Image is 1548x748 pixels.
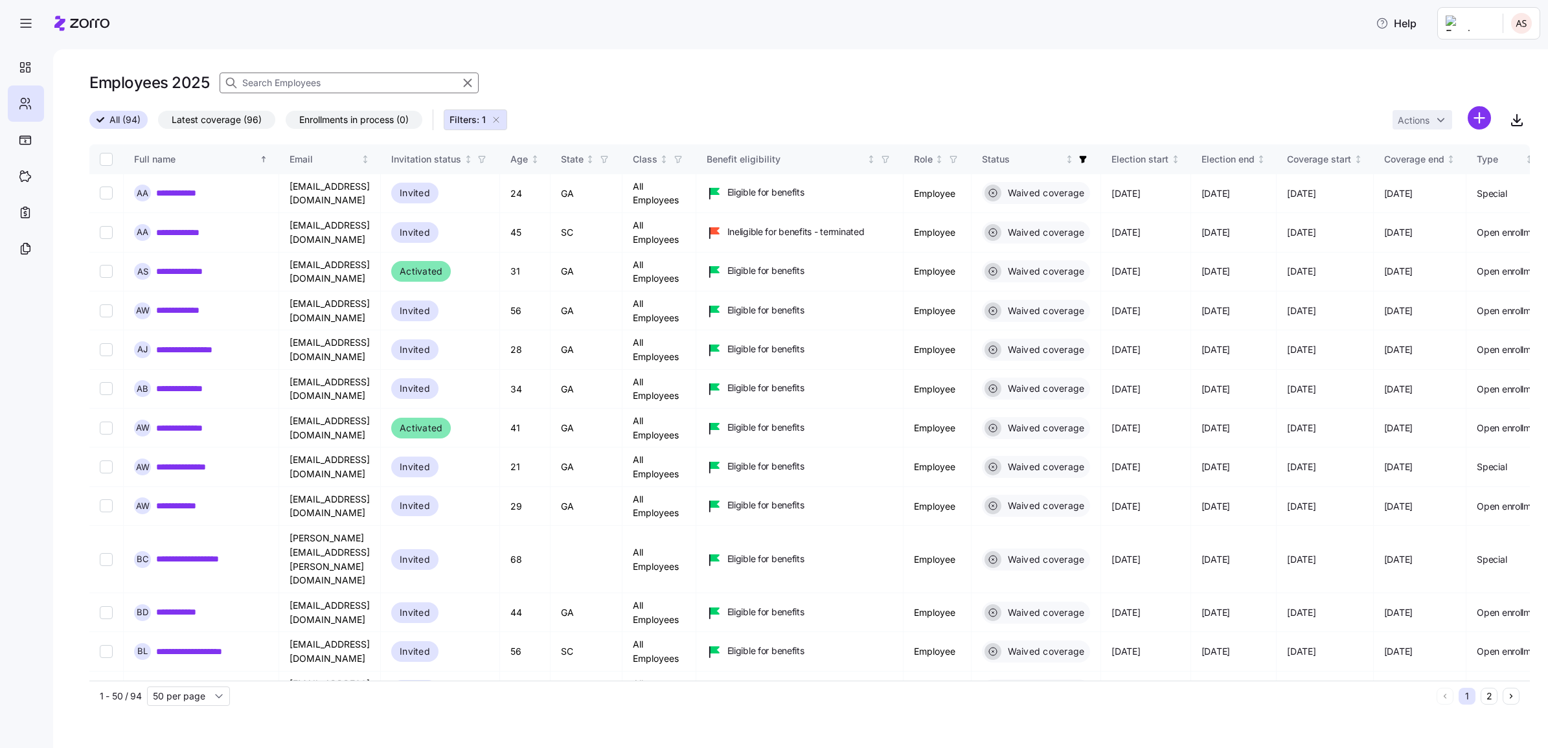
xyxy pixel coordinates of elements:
[1004,422,1085,435] span: Waived coverage
[1111,226,1140,239] span: [DATE]
[1111,304,1140,317] span: [DATE]
[622,487,696,526] td: All Employees
[633,152,657,166] div: Class
[551,409,622,448] td: GA
[400,225,430,240] span: Invited
[622,409,696,448] td: All Employees
[1004,460,1085,473] span: Waived coverage
[1287,152,1351,166] div: Coverage start
[1477,383,1544,396] span: Open enrollment
[622,370,696,409] td: All Employees
[500,632,551,671] td: 56
[1201,265,1230,278] span: [DATE]
[400,498,430,514] span: Invited
[1201,460,1230,473] span: [DATE]
[1384,304,1413,317] span: [DATE]
[279,253,381,291] td: [EMAIL_ADDRESS][DOMAIN_NAME]
[1459,688,1475,705] button: 1
[972,144,1102,174] th: StatusNot sorted
[904,526,972,593] td: Employee
[1004,606,1085,619] span: Waived coverage
[500,291,551,330] td: 56
[561,152,584,166] div: State
[1111,606,1140,619] span: [DATE]
[279,213,381,252] td: [EMAIL_ADDRESS][DOMAIN_NAME]
[172,111,262,128] span: Latest coverage (96)
[622,144,696,174] th: ClassNot sorted
[1287,500,1315,513] span: [DATE]
[904,487,972,526] td: Employee
[551,632,622,671] td: SC
[1376,16,1417,31] span: Help
[904,253,972,291] td: Employee
[400,459,430,475] span: Invited
[1287,226,1315,239] span: [DATE]
[1287,645,1315,658] span: [DATE]
[1111,187,1140,200] span: [DATE]
[727,460,804,473] span: Eligible for benefits
[1287,606,1315,619] span: [DATE]
[500,253,551,291] td: 31
[1201,187,1230,200] span: [DATE]
[935,155,944,164] div: Not sorted
[551,672,622,710] td: SC
[100,553,113,566] input: Select record 10
[510,152,528,166] div: Age
[137,228,148,236] span: A A
[1511,13,1532,34] img: 9c19ce4635c6dd4ff600ad4722aa7a00
[464,155,473,164] div: Not sorted
[500,487,551,526] td: 29
[904,632,972,671] td: Employee
[500,330,551,369] td: 28
[1004,553,1085,566] span: Waived coverage
[1503,688,1520,705] button: Next page
[279,174,381,213] td: [EMAIL_ADDRESS][DOMAIN_NAME]
[1111,383,1140,396] span: [DATE]
[551,330,622,369] td: GA
[727,381,804,394] span: Eligible for benefits
[100,690,142,703] span: 1 - 50 / 94
[1384,343,1413,356] span: [DATE]
[1287,383,1315,396] span: [DATE]
[100,304,113,317] input: Select record 4
[982,152,1063,166] div: Status
[1477,265,1544,278] span: Open enrollment
[1446,155,1455,164] div: Not sorted
[1365,10,1427,36] button: Help
[100,226,113,239] input: Select record 2
[586,155,595,164] div: Not sorted
[400,264,442,279] span: Activated
[1004,499,1085,512] span: Waived coverage
[279,291,381,330] td: [EMAIL_ADDRESS][DOMAIN_NAME]
[707,152,865,166] div: Benefit eligibility
[259,155,268,164] div: Sorted ascending
[551,144,622,174] th: StateNot sorted
[1384,383,1413,396] span: [DATE]
[1477,226,1544,239] span: Open enrollment
[622,174,696,213] td: All Employees
[1354,155,1363,164] div: Not sorted
[1384,645,1413,658] span: [DATE]
[622,526,696,593] td: All Employees
[279,448,381,486] td: [EMAIL_ADDRESS][DOMAIN_NAME]
[1111,343,1140,356] span: [DATE]
[400,381,430,396] span: Invited
[867,155,876,164] div: Not sorted
[109,111,141,128] span: All (94)
[1004,304,1085,317] span: Waived coverage
[1287,553,1315,566] span: [DATE]
[904,144,972,174] th: RoleNot sorted
[1481,688,1497,705] button: 2
[622,448,696,486] td: All Employees
[1477,553,1507,566] span: Special
[551,213,622,252] td: SC
[622,213,696,252] td: All Employees
[622,253,696,291] td: All Employees
[1277,144,1374,174] th: Coverage startNot sorted
[1374,144,1467,174] th: Coverage endNot sorted
[904,448,972,486] td: Employee
[1287,304,1315,317] span: [DATE]
[1287,422,1315,435] span: [DATE]
[1287,265,1315,278] span: [DATE]
[1477,187,1507,200] span: Special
